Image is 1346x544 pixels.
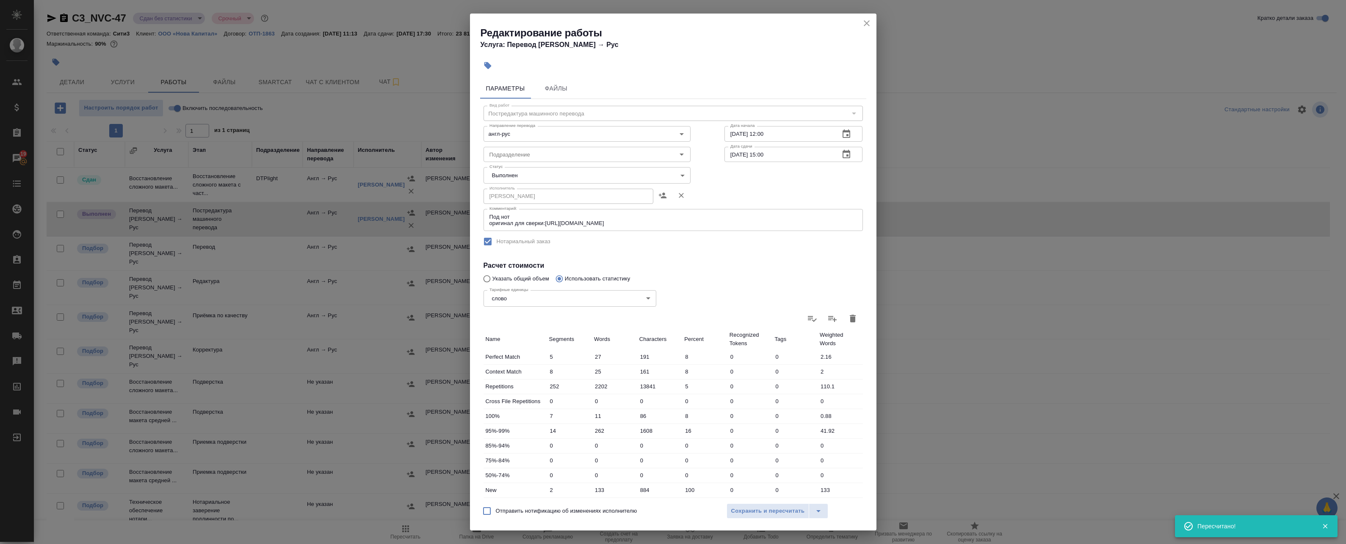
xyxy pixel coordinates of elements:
[772,395,818,407] input: ✎ Введи что-нибудь
[802,308,822,329] label: Обновить статистику
[682,484,727,496] input: ✎ Введи что-нибудь
[772,351,818,363] input: ✎ Введи что-нибудь
[637,484,683,496] input: ✎ Введи что-нибудь
[818,484,863,496] input: ✎ Введи что-нибудь
[818,365,863,378] input: ✎ Введи что-нибудь
[772,365,818,378] input: ✎ Введи что-нибудь
[818,395,863,407] input: ✎ Введи что-нибудь
[682,395,727,407] input: ✎ Введи что-нибудь
[637,440,683,452] input: ✎ Введи что-нибудь
[772,440,818,452] input: ✎ Введи что-нибудь
[774,335,815,343] p: Tags
[637,410,683,422] input: ✎ Введи что-нибудь
[727,425,773,437] input: ✎ Введи что-нибудь
[731,506,805,516] span: Сохранить и пересчитать
[547,365,592,378] input: ✎ Введи что-нибудь
[637,380,683,393] input: ✎ Введи что-нибудь
[486,471,545,480] p: 50%-74%
[478,56,497,75] button: Добавить тэг
[727,469,773,481] input: ✎ Введи что-нибудь
[486,368,545,376] p: Context Match
[547,351,592,363] input: ✎ Введи что-нибудь
[772,380,818,393] input: ✎ Введи что-нибудь
[497,237,550,246] span: Нотариальный заказ
[682,351,727,363] input: ✎ Введи что-нибудь
[682,469,727,481] input: ✎ Введи что-нибудь
[818,440,863,452] input: ✎ Введи что-нибудь
[594,335,635,343] p: Words
[818,380,863,393] input: ✎ Введи что-нибудь
[486,335,545,343] p: Name
[592,410,637,422] input: ✎ Введи что-нибудь
[547,469,592,481] input: ✎ Введи что-нибудь
[682,365,727,378] input: ✎ Введи что-нибудь
[547,454,592,467] input: ✎ Введи что-нибудь
[818,425,863,437] input: ✎ Введи что-нибудь
[772,425,818,437] input: ✎ Введи что-нибудь
[486,397,545,406] p: Cross File Repetitions
[772,410,818,422] input: ✎ Введи что-нибудь
[486,382,545,391] p: Repetitions
[486,427,545,435] p: 95%-99%
[489,172,520,179] button: Выполнен
[547,440,592,452] input: ✎ Введи что-нибудь
[484,167,691,183] div: Выполнен
[727,503,810,519] button: Сохранить и пересчитать
[682,454,727,467] input: ✎ Введи что-нибудь
[818,469,863,481] input: ✎ Введи что-нибудь
[727,454,773,467] input: ✎ Введи что-нибудь
[637,469,683,481] input: ✎ Введи что-нибудь
[592,425,637,437] input: ✎ Введи что-нибудь
[682,380,727,393] input: ✎ Введи что-нибудь
[547,380,592,393] input: ✎ Введи что-нибудь
[727,503,829,519] div: split button
[592,484,637,496] input: ✎ Введи что-нибудь
[772,454,818,467] input: ✎ Введи что-нибудь
[486,456,545,465] p: 75%-84%
[547,410,592,422] input: ✎ Введи что-нибудь
[682,425,727,437] input: ✎ Введи что-нибудь
[1316,522,1334,530] button: Закрыть
[637,395,683,407] input: ✎ Введи что-нибудь
[860,17,873,30] button: close
[727,365,773,378] input: ✎ Введи что-нибудь
[592,395,637,407] input: ✎ Введи что-нибудь
[592,440,637,452] input: ✎ Введи что-нибудь
[486,486,545,495] p: New
[486,412,545,420] p: 100%
[547,425,592,437] input: ✎ Введи что-нибудь
[727,440,773,452] input: ✎ Введи что-нибудь
[486,442,545,450] p: 85%-94%
[843,308,863,329] button: Удалить статистику
[676,128,688,140] button: Open
[727,380,773,393] input: ✎ Введи что-нибудь
[637,351,683,363] input: ✎ Введи что-нибудь
[536,83,577,94] span: Файлы
[727,351,773,363] input: ✎ Введи что-нибудь
[653,185,672,206] button: Назначить
[727,484,773,496] input: ✎ Введи что-нибудь
[727,410,773,422] input: ✎ Введи что-нибудь
[822,308,843,329] label: Слить статистику
[684,335,725,343] p: Percent
[547,395,592,407] input: ✎ Введи что-нибудь
[772,484,818,496] input: ✎ Введи что-нибудь
[818,410,863,422] input: ✎ Введи что-нибудь
[727,395,773,407] input: ✎ Введи что-нибудь
[481,26,876,40] h2: Редактирование работы
[1197,522,1309,530] div: Пересчитано!
[547,484,592,496] input: ✎ Введи что-нибудь
[489,295,509,302] button: слово
[489,214,857,227] textarea: Под нот оригинал для сверки:[URL][DOMAIN_NAME]
[592,454,637,467] input: ✎ Введи что-нибудь
[485,83,526,94] span: Параметры
[682,410,727,422] input: ✎ Введи что-нибудь
[484,290,656,306] div: слово
[592,469,637,481] input: ✎ Введи что-нибудь
[637,365,683,378] input: ✎ Введи что-нибудь
[820,331,861,348] p: Weighted Words
[637,454,683,467] input: ✎ Введи что-нибудь
[818,454,863,467] input: ✎ Введи что-нибудь
[486,353,545,361] p: Perfect Match
[676,148,688,160] button: Open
